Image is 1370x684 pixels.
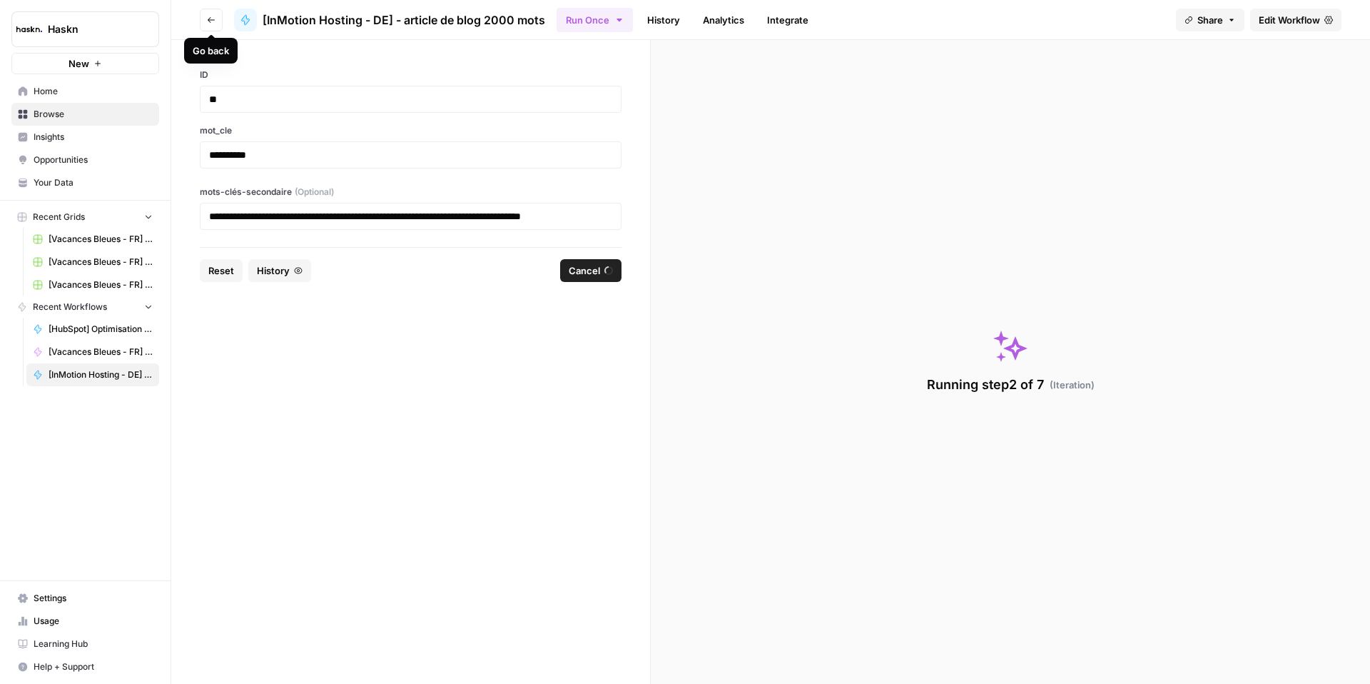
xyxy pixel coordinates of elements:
[200,69,621,81] label: ID
[234,9,545,31] a: [InMotion Hosting - DE] - article de blog 2000 mots
[11,80,159,103] a: Home
[200,186,621,198] label: mots-clés-secondaire
[34,615,153,628] span: Usage
[1050,378,1095,392] span: ( Iteration )
[49,368,153,381] span: [InMotion Hosting - DE] - article de blog 2000 mots
[26,341,159,363] a: [Vacances Bleues - FR] Pages refonte sites hôtels - [GEOGRAPHIC_DATA]
[34,131,153,144] span: Insights
[11,126,159,149] a: Insights
[1176,9,1244,31] button: Share
[16,16,42,42] img: Haskn Logo
[927,375,1095,395] div: Running step 2 of 7
[11,149,159,171] a: Opportunities
[1250,9,1341,31] a: Edit Workflow
[48,22,134,36] span: Haskn
[34,638,153,650] span: Learning Hub
[68,56,89,71] span: New
[34,176,153,189] span: Your Data
[49,323,153,336] span: [HubSpot] Optimisation - Articles de blog (V2)
[34,108,153,121] span: Browse
[34,85,153,98] span: Home
[26,363,159,386] a: [InMotion Hosting - DE] - article de blog 2000 mots
[11,655,159,678] button: Help + Support
[11,610,159,633] a: Usage
[34,660,153,673] span: Help + Support
[639,9,689,31] a: History
[248,259,311,282] button: History
[49,233,153,246] span: [Vacances Bleues - FR] Pages refonte sites hôtels - [GEOGRAPHIC_DATA] Grid
[569,263,600,278] span: Cancel
[11,296,159,318] button: Recent Workflows
[11,53,159,74] button: New
[257,263,290,278] span: History
[34,592,153,605] span: Settings
[208,263,234,278] span: Reset
[49,346,153,358] span: [Vacances Bleues - FR] Pages refonte sites hôtels - [GEOGRAPHIC_DATA]
[694,9,753,31] a: Analytics
[560,259,621,282] button: Cancel
[11,587,159,610] a: Settings
[34,154,153,166] span: Opportunities
[11,633,159,655] a: Learning Hub
[193,44,229,58] div: Go back
[263,11,545,29] span: [InMotion Hosting - DE] - article de blog 2000 mots
[26,228,159,251] a: [Vacances Bleues - FR] Pages refonte sites hôtels - [GEOGRAPHIC_DATA] Grid
[49,256,153,268] span: [Vacances Bleues - FR] Pages refonte sites hôtels - [GEOGRAPHIC_DATA] Grid
[11,206,159,228] button: Recent Grids
[33,211,85,223] span: Recent Grids
[1197,13,1223,27] span: Share
[11,171,159,194] a: Your Data
[11,103,159,126] a: Browse
[11,11,159,47] button: Workspace: Haskn
[33,301,107,313] span: Recent Workflows
[1259,13,1320,27] span: Edit Workflow
[557,8,633,32] button: Run Once
[26,318,159,341] a: [HubSpot] Optimisation - Articles de blog (V2)
[200,259,243,282] button: Reset
[758,9,817,31] a: Integrate
[49,278,153,291] span: [Vacances Bleues - FR] Pages refonte sites hôtels - [GEOGRAPHIC_DATA]
[200,124,621,137] label: mot_cle
[26,273,159,296] a: [Vacances Bleues - FR] Pages refonte sites hôtels - [GEOGRAPHIC_DATA]
[26,251,159,273] a: [Vacances Bleues - FR] Pages refonte sites hôtels - [GEOGRAPHIC_DATA] Grid
[295,186,334,198] span: (Optional)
